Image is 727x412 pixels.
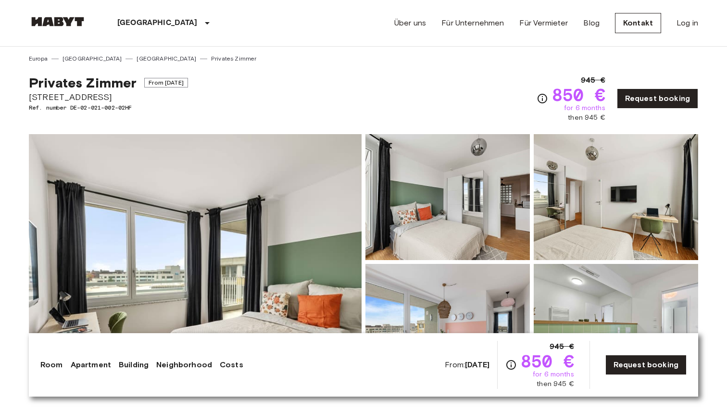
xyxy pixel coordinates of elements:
[617,88,698,109] a: Request booking
[29,91,188,103] span: [STREET_ADDRESS]
[581,75,605,86] span: 945 €
[465,360,489,369] b: [DATE]
[71,359,111,371] a: Apartment
[564,103,605,113] span: for 6 months
[615,13,661,33] a: Kontakt
[220,359,243,371] a: Costs
[365,134,530,260] img: Picture of unit DE-02-021-002-02HF
[537,93,548,104] svg: Check cost overview for full price breakdown. Please note that discounts apply to new joiners onl...
[445,360,489,370] span: From:
[156,359,212,371] a: Neighborhood
[534,134,698,260] img: Picture of unit DE-02-021-002-02HF
[534,264,698,390] img: Picture of unit DE-02-021-002-02HF
[519,17,568,29] a: Für Vermieter
[29,17,87,26] img: Habyt
[441,17,504,29] a: Für Unternehmen
[29,134,362,390] img: Marketing picture of unit DE-02-021-002-02HF
[537,379,574,389] span: then 945 €
[144,78,188,87] span: From [DATE]
[29,75,137,91] span: Privates Zimmer
[394,17,426,29] a: Über uns
[117,17,198,29] p: [GEOGRAPHIC_DATA]
[40,359,63,371] a: Room
[119,359,149,371] a: Building
[505,359,517,371] svg: Check cost overview for full price breakdown. Please note that discounts apply to new joiners onl...
[552,86,605,103] span: 850 €
[677,17,698,29] a: Log in
[533,370,574,379] span: for 6 months
[211,54,256,63] a: Privates Zimmer
[605,355,687,375] a: Request booking
[29,103,188,112] span: Ref. number DE-02-021-002-02HF
[583,17,600,29] a: Blog
[365,264,530,390] img: Picture of unit DE-02-021-002-02HF
[29,54,48,63] a: Europa
[63,54,122,63] a: [GEOGRAPHIC_DATA]
[137,54,196,63] a: [GEOGRAPHIC_DATA]
[521,352,574,370] span: 850 €
[550,341,574,352] span: 945 €
[568,113,605,123] span: then 945 €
